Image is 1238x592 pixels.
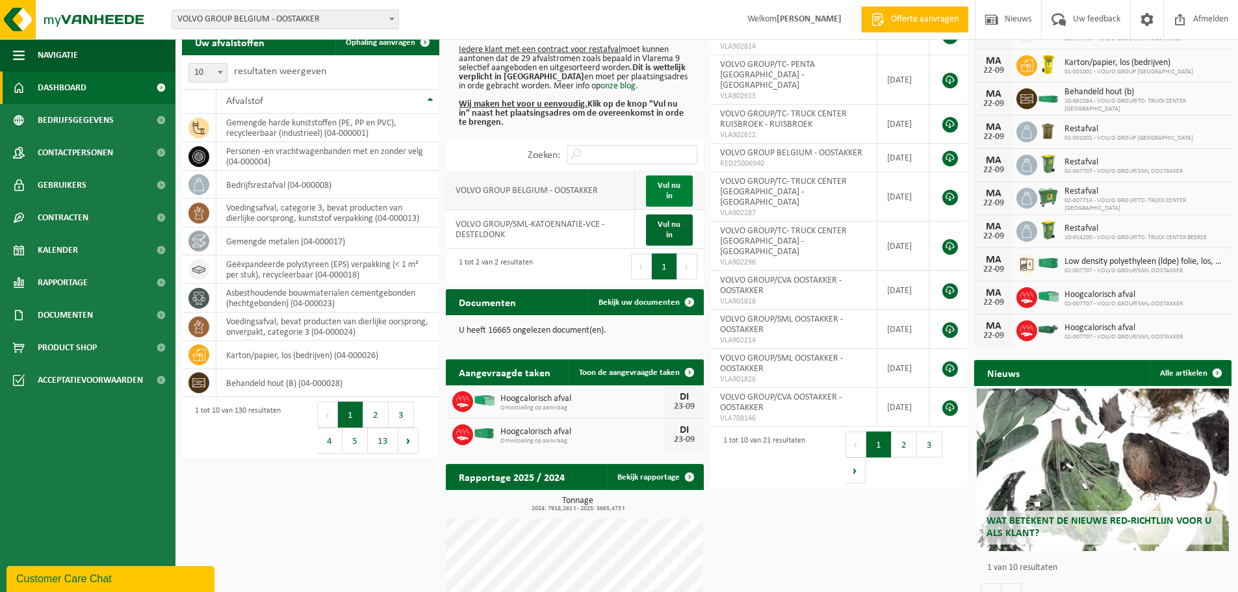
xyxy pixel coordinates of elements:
[38,169,86,201] span: Gebruikers
[216,114,439,142] td: gemengde harde kunststoffen (PE, PP en PVC), recycleerbaar (industrieel) (04-000001)
[981,321,1007,331] div: MA
[500,427,664,437] span: Hoogcalorisch afval
[877,271,929,310] td: [DATE]
[398,428,419,454] button: Next
[452,252,533,281] div: 1 tot 2 van 2 resultaten
[346,38,415,47] span: Ophaling aanvragen
[1037,219,1059,241] img: WB-0240-HPE-GN-50
[1064,323,1183,333] span: Hoogcalorisch afval
[671,392,697,402] div: DI
[671,425,697,435] div: DI
[1064,135,1193,142] span: 01-001001 - VOLVO GROUP [GEOGRAPHIC_DATA]
[671,435,697,444] div: 23-09
[1037,257,1059,269] img: HK-XC-40-GN-00
[671,402,697,411] div: 23-09
[1064,168,1183,175] span: 02-007707 - VOLVO GROUP/SML OOSTAKKER
[1037,53,1059,75] img: WB-0240-HPE-YW-01
[317,428,342,454] button: 4
[459,27,690,127] p: moet kunnen aantonen dat de 29 afvalstromen zoals bepaald in Vlarema 9 selectief aangeboden en ui...
[861,6,968,32] a: Offerte aanvragen
[1150,360,1230,386] a: Alle artikelen
[720,130,868,140] span: VLA902612
[189,64,227,82] span: 10
[720,109,847,129] span: VOLVO GROUP/TC- TRUCK CENTER RUISBROEK - RUISBROEK
[981,122,1007,133] div: MA
[38,331,97,364] span: Product Shop
[607,464,703,490] a: Bekijk rapportage
[1037,120,1059,142] img: IC-WB-0200-WD-10
[1037,290,1059,302] img: HK-XP-30-GN-00
[216,171,439,199] td: bedrijfsrestafval (04-000008)
[892,431,917,457] button: 2
[38,71,86,104] span: Dashboard
[1064,97,1225,113] span: 10-862584 - VOLVO GROUP/TC- TRUCK CENTER [GEOGRAPHIC_DATA]
[981,99,1007,109] div: 22-09
[1037,92,1059,103] img: HK-XC-20-GN-00
[172,10,398,29] span: VOLVO GROUP BELGIUM - OOSTAKKER
[528,150,560,161] label: Zoeken:
[720,393,842,413] span: VOLVO GROUP/CVA OOSTAKKER - OOSTAKKER
[1064,267,1225,275] span: 02-007707 - VOLVO GROUP/SML OOSTAKKER
[317,402,338,428] button: Previous
[720,315,843,335] span: VOLVO GROUP/SML OOSTAKKER - OOSTAKKER
[452,506,703,512] span: 2024: 7918,261 t - 2025: 5665,473 t
[226,96,263,107] span: Afvalstof
[216,369,439,397] td: behandeld hout (B) (04-000028)
[446,210,635,249] td: VOLVO GROUP/SML-KATOENNATIE-VCE - DESTELDONK
[720,374,868,385] span: VLA901826
[981,89,1007,99] div: MA
[720,42,868,52] span: VLA902614
[720,226,847,257] span: VOLVO GROUP/TC- TRUCK CENTER [GEOGRAPHIC_DATA] - [GEOGRAPHIC_DATA]
[845,457,866,483] button: Next
[500,404,664,412] span: Omwisseling op aanvraag
[1037,324,1059,335] img: HK-XZ-20-GN-01
[1064,257,1225,267] span: Low density polyethyleen (ldpe) folie, los, naturel
[981,288,1007,298] div: MA
[1064,333,1183,341] span: 02-007707 - VOLVO GROUP/SML OOSTAKKER
[216,227,439,255] td: gemengde metalen (04-000017)
[981,199,1007,208] div: 22-09
[981,155,1007,166] div: MA
[38,234,78,266] span: Kalender
[342,428,368,454] button: 5
[720,335,868,346] span: VLA902214
[335,29,438,55] a: Ophaling aanvragen
[720,296,868,307] span: VLA901818
[720,91,868,101] span: VLA902613
[188,63,227,83] span: 10
[877,105,929,144] td: [DATE]
[981,188,1007,199] div: MA
[987,563,1225,573] p: 1 van 10 resultaten
[446,171,635,210] td: VOLVO GROUP BELGIUM - OOSTAKKER
[631,253,652,279] button: Previous
[720,276,842,296] span: VOLVO GROUP/CVA OOSTAKKER - OOSTAKKER
[720,257,868,268] span: VLA902296
[877,144,929,172] td: [DATE]
[172,10,399,29] span: VOLVO GROUP BELGIUM - OOSTAKKER
[981,232,1007,241] div: 22-09
[338,402,363,428] button: 1
[877,349,929,388] td: [DATE]
[717,430,805,485] div: 1 tot 10 van 21 resultaten
[720,159,868,169] span: RED25006940
[720,60,815,90] span: VOLVO GROUP/TC- PENTA [GEOGRAPHIC_DATA] - [GEOGRAPHIC_DATA]
[888,13,962,26] span: Offerte aanvragen
[368,428,398,454] button: 13
[473,394,495,406] img: HK-XP-30-GN-00
[977,389,1229,551] a: Wat betekent de nieuwe RED-richtlijn voor u als klant?
[1064,197,1225,212] span: 02-007714 - VOLVO GROUP/TC- TRUCK CENTER [GEOGRAPHIC_DATA]
[459,45,621,55] u: Iedere klant met een contract voor restafval
[981,133,1007,142] div: 22-09
[1064,234,1207,242] span: 10-914200 - VOLVO GROUP/TC- TRUCK CENTER BEERSE
[579,368,680,377] span: Toon de aangevraagde taken
[917,431,942,457] button: 3
[777,14,842,24] strong: [PERSON_NAME]
[866,431,892,457] button: 1
[6,563,217,592] iframe: chat widget
[877,222,929,271] td: [DATE]
[1037,153,1059,175] img: WB-0240-HPE-GN-50
[1064,300,1183,308] span: 02-007707 - VOLVO GROUP/SML OOSTAKKER
[974,360,1033,385] h2: Nieuws
[987,516,1211,539] span: Wat betekent de nieuwe RED-richtlijn voor u als klant?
